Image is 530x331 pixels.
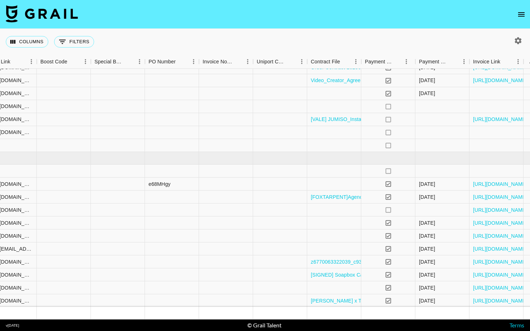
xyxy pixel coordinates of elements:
[257,55,286,69] div: Uniport Contact Email
[473,284,527,291] a: [URL][DOMAIN_NAME]
[203,55,232,69] div: Invoice Notes
[350,56,361,67] button: Menu
[514,7,529,22] button: open drawer
[6,36,48,48] button: Select columns
[500,57,511,67] button: Sort
[149,55,176,69] div: PO Number
[419,258,435,265] div: 07/07/2025
[419,284,435,291] div: 19/07/2025
[469,55,524,69] div: Invoice Link
[124,57,134,67] button: Sort
[145,55,199,69] div: PO Number
[6,323,19,328] div: v [DATE]
[311,258,449,265] a: z6770063322039_c931753fbb72ee9ba48f7d6127ac51f3.jpg
[473,116,527,123] a: [URL][DOMAIN_NAME]
[311,271,489,278] a: [SIGNED] Soapbox Campaign Influencer Contract - [PERSON_NAME] (1).pdf
[449,57,459,67] button: Sort
[361,55,415,69] div: Payment Sent
[401,56,412,67] button: Menu
[473,258,527,265] a: [URL][DOMAIN_NAME]
[419,55,449,69] div: Payment Sent Date
[40,55,67,69] div: Boost Code
[134,56,145,67] button: Menu
[419,245,435,252] div: 01/07/2025
[176,57,186,67] button: Sort
[419,77,435,84] div: 04/08/2025
[419,219,435,227] div: 29/07/2025
[311,116,477,123] a: [VALE] JUMISO_Instagram & Tiktok Agreement 2025 (June) - signed.pdf
[253,55,307,69] div: Uniport Contact Email
[54,36,94,48] button: Show filters
[473,297,527,304] a: [URL][DOMAIN_NAME]
[473,271,527,278] a: [URL][DOMAIN_NAME]
[94,55,124,69] div: Special Booking Type
[473,193,527,201] a: [URL][DOMAIN_NAME]
[247,322,282,329] div: © Grail Talent
[199,55,253,69] div: Invoice Notes
[296,56,307,67] button: Menu
[37,55,91,69] div: Boost Code
[340,57,350,67] button: Sort
[419,193,435,201] div: 05/08/2025
[419,297,435,304] div: 07/07/2025
[509,322,524,328] a: Terms
[242,56,253,67] button: Menu
[286,57,296,67] button: Sort
[459,56,469,67] button: Menu
[419,232,435,240] div: 31/07/2025
[188,56,199,67] button: Menu
[311,77,498,84] a: Video_Creator_Agreement_with_HONG_KONG_ADTIGER_@ainomagdalena.pdf
[307,55,361,69] div: Contract File
[419,271,435,278] div: 19/07/2025
[80,56,91,67] button: Menu
[311,297,432,304] a: [PERSON_NAME] x TSITP Launch Collaboration.pdf
[91,55,145,69] div: Special Booking Type
[473,180,527,188] a: [URL][DOMAIN_NAME]
[473,55,500,69] div: Invoice Link
[26,56,37,67] button: Menu
[419,180,435,188] div: 25/07/2025
[473,232,527,240] a: [URL][DOMAIN_NAME]
[6,5,78,22] img: Grail Talent
[473,245,527,252] a: [URL][DOMAIN_NAME]
[365,55,393,69] div: Payment Sent
[311,193,493,201] a: [FOXTARPENT]Agency Agreement_BABY MONSTER_F_Victor_[DATE] (1).pdf
[232,57,242,67] button: Sort
[473,77,527,84] a: [URL][DOMAIN_NAME]
[473,206,527,214] a: [URL][DOMAIN_NAME]
[10,57,21,67] button: Sort
[473,219,527,227] a: [URL][DOMAIN_NAME]
[419,90,435,97] div: 07/08/2025
[513,56,524,67] button: Menu
[311,55,340,69] div: Contract File
[67,57,78,67] button: Sort
[415,55,469,69] div: Payment Sent Date
[393,57,403,67] button: Sort
[149,180,171,188] div: e68MHgy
